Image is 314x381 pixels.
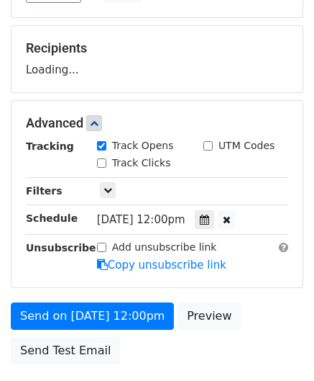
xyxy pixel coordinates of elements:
span: [DATE] 12:00pm [97,213,185,226]
label: Add unsubscribe link [112,240,217,255]
strong: Tracking [26,140,74,152]
iframe: Chat Widget [242,312,314,381]
label: Track Clicks [112,156,171,171]
strong: Unsubscribe [26,242,96,254]
a: Send on [DATE] 12:00pm [11,302,174,330]
a: Copy unsubscribe link [97,259,226,272]
label: UTM Codes [218,138,274,153]
a: Preview [177,302,241,330]
div: Loading... [26,40,288,78]
strong: Filters [26,185,63,197]
h5: Recipients [26,40,288,56]
label: Track Opens [112,138,174,153]
h5: Advanced [26,115,288,131]
a: Send Test Email [11,337,120,364]
strong: Schedule [26,212,78,224]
